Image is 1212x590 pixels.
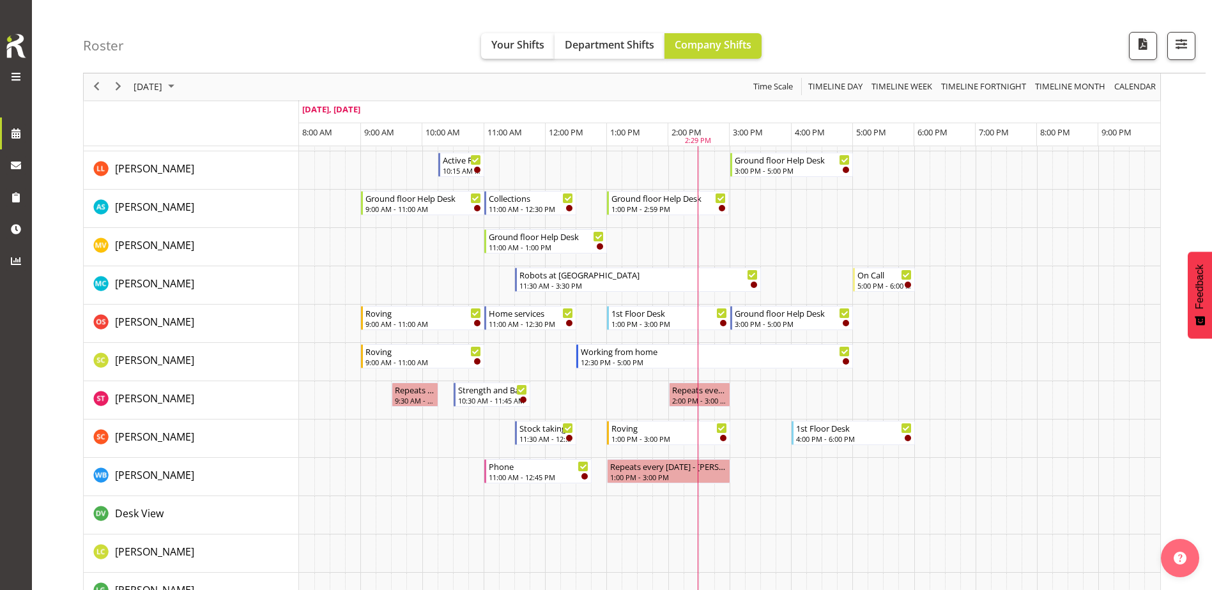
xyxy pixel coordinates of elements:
[84,151,299,190] td: Lynette Lockett resource
[115,544,194,559] a: [PERSON_NAME]
[489,472,588,482] div: 11:00 AM - 12:45 PM
[84,381,299,420] td: Saniya Thompson resource
[735,319,850,329] div: 3:00 PM - 5:00 PM
[870,79,933,95] span: Timeline Week
[611,434,727,444] div: 1:00 PM - 3:00 PM
[807,79,864,95] span: Timeline Day
[519,268,758,281] div: Robots at [GEOGRAPHIC_DATA]
[607,421,730,445] div: Serena Casey"s event - Roving Begin From Tuesday, September 30, 2025 at 1:00:00 PM GMT+13:00 Ends...
[443,165,481,176] div: 10:15 AM - 11:00 AM
[735,165,850,176] div: 3:00 PM - 5:00 PM
[611,306,727,319] div: 1st Floor Desk
[1167,32,1195,60] button: Filter Shifts
[443,153,481,166] div: Active Rhyming
[1040,126,1070,138] span: 8:00 PM
[607,459,730,483] div: Willem Burger"s event - Repeats every tuesday - Willem Burger Begin From Tuesday, September 30, 2...
[115,391,194,406] a: [PERSON_NAME]
[489,242,604,252] div: 11:00 AM - 1:00 PM
[735,306,850,319] div: Ground floor Help Desk
[88,79,105,95] button: Previous
[1113,79,1157,95] span: calendar
[565,38,654,52] span: Department Shifts
[610,472,727,482] div: 1:00 PM - 3:00 PM
[751,79,795,95] button: Time Scale
[489,306,573,319] div: Home services
[3,32,29,60] img: Rosterit icon logo
[611,204,726,214] div: 1:00 PM - 2:59 PM
[519,421,573,434] div: Stock taking
[395,383,434,396] div: Repeats every [DATE] - [PERSON_NAME]
[438,153,484,177] div: Lynette Lockett"s event - Active Rhyming Begin From Tuesday, September 30, 2025 at 10:15:00 AM GM...
[857,268,911,281] div: On Call
[672,395,727,405] div: 2:00 PM - 3:00 PM
[489,319,573,329] div: 11:00 AM - 12:30 PM
[115,199,194,215] a: [PERSON_NAME]
[365,192,481,204] div: Ground floor Help Desk
[484,229,608,253] div: Marion van Voornveld"s event - Ground floor Help Desk Begin From Tuesday, September 30, 2025 at 1...
[484,459,592,483] div: Willem Burger"s event - Phone Begin From Tuesday, September 30, 2025 at 11:00:00 AM GMT+13:00 End...
[84,305,299,343] td: Olivia Stanley resource
[365,306,481,319] div: Roving
[870,79,935,95] button: Timeline Week
[115,429,194,444] a: [PERSON_NAME]
[489,192,573,204] div: Collections
[115,276,194,291] span: [PERSON_NAME]
[115,391,194,405] span: [PERSON_NAME]
[107,73,129,100] div: next period
[519,280,758,291] div: 11:30 AM - 3:30 PM
[1174,552,1186,564] img: help-xxl-2.png
[1188,252,1212,338] button: Feedback - Show survey
[796,421,912,434] div: 1st Floor Desk
[664,33,762,59] button: Company Shifts
[491,38,544,52] span: Your Shifts
[979,126,1009,138] span: 7:00 PM
[361,191,484,215] div: Mandy Stenton"s event - Ground floor Help Desk Begin From Tuesday, September 30, 2025 at 9:00:00 ...
[515,268,761,292] div: Michelle Cunningham"s event - Robots at St Patricks Begin From Tuesday, September 30, 2025 at 11:...
[115,161,194,176] a: [PERSON_NAME]
[129,73,182,100] div: September 30, 2025
[940,79,1027,95] span: Timeline Fortnight
[857,280,911,291] div: 5:00 PM - 6:00 PM
[752,79,794,95] span: Time Scale
[671,126,702,138] span: 2:00 PM
[685,136,711,147] div: 2:29 PM
[795,126,825,138] span: 4:00 PM
[365,204,481,214] div: 9:00 AM - 11:00 AM
[365,319,481,329] div: 9:00 AM - 11:00 AM
[365,345,481,358] div: Roving
[115,468,194,482] span: [PERSON_NAME]
[484,191,576,215] div: Mandy Stenton"s event - Collections Begin From Tuesday, September 30, 2025 at 11:00:00 AM GMT+13:...
[361,344,484,368] div: Samuel Carter"s event - Roving Begin From Tuesday, September 30, 2025 at 9:00:00 AM GMT+13:00 End...
[519,434,573,444] div: 11:30 AM - 12:30 PM
[302,103,360,115] span: [DATE], [DATE]
[132,79,164,95] span: [DATE]
[1112,79,1158,95] button: Month
[796,434,912,444] div: 4:00 PM - 6:00 PM
[392,382,438,407] div: Saniya Thompson"s event - Repeats every tuesday - Saniya Thompson Begin From Tuesday, September 3...
[115,238,194,252] span: [PERSON_NAME]
[792,421,915,445] div: Serena Casey"s event - 1st Floor Desk Begin From Tuesday, September 30, 2025 at 4:00:00 PM GMT+13...
[115,353,194,367] span: [PERSON_NAME]
[426,126,460,138] span: 10:00 AM
[611,319,727,329] div: 1:00 PM - 3:00 PM
[484,306,576,330] div: Olivia Stanley"s event - Home services Begin From Tuesday, September 30, 2025 at 11:00:00 AM GMT+...
[555,33,664,59] button: Department Shifts
[806,79,865,95] button: Timeline Day
[302,126,332,138] span: 8:00 AM
[115,162,194,176] span: [PERSON_NAME]
[581,345,850,358] div: Working from home
[730,306,854,330] div: Olivia Stanley"s event - Ground floor Help Desk Begin From Tuesday, September 30, 2025 at 3:00:00...
[84,534,299,573] td: Linda Cooper resource
[489,204,573,214] div: 11:00 AM - 12:30 PM
[675,38,751,52] span: Company Shifts
[1033,79,1108,95] button: Timeline Month
[115,315,194,329] span: [PERSON_NAME]
[454,382,530,407] div: Saniya Thompson"s event - Strength and Balance Begin From Tuesday, September 30, 2025 at 10:30:00...
[611,421,727,434] div: Roving
[917,126,947,138] span: 6:00 PM
[1194,264,1206,309] span: Feedback
[939,79,1029,95] button: Fortnight
[610,460,727,473] div: Repeats every [DATE] - [PERSON_NAME]
[115,352,194,368] a: [PERSON_NAME]
[84,190,299,228] td: Mandy Stenton resource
